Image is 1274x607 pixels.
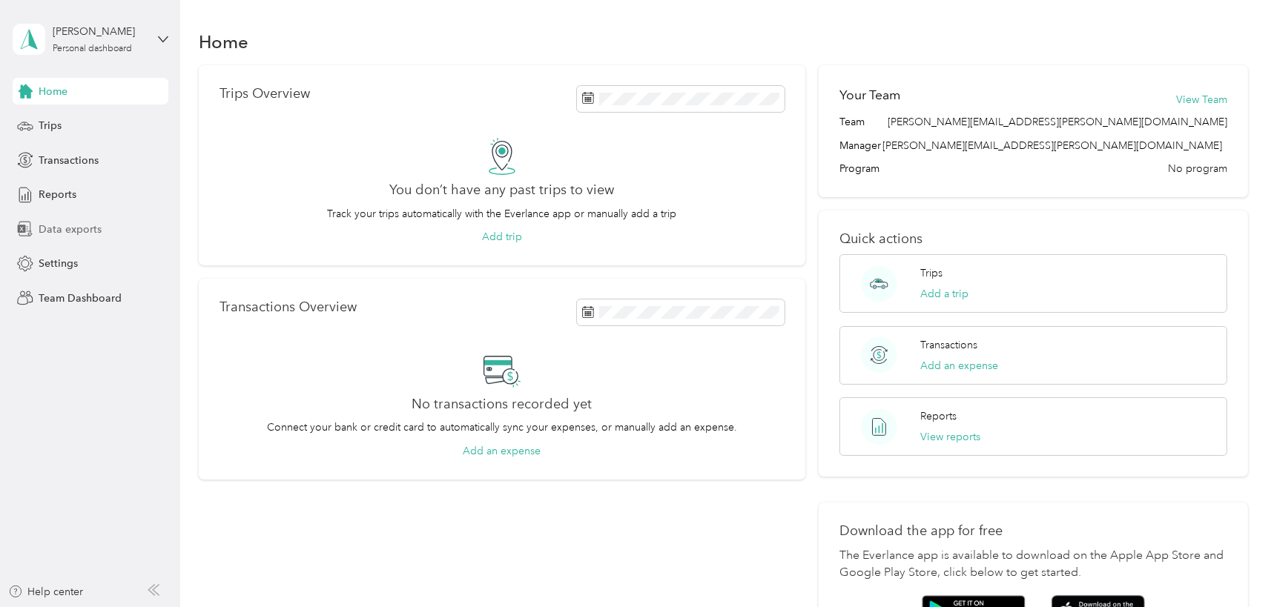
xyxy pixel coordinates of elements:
p: Trips [920,265,943,281]
span: [PERSON_NAME][EMAIL_ADDRESS][PERSON_NAME][DOMAIN_NAME] [882,139,1222,152]
span: Home [39,84,67,99]
button: Help center [8,584,84,600]
span: Transactions [39,153,99,168]
span: No program [1168,161,1227,176]
button: View Team [1176,92,1227,107]
p: Transactions [920,337,977,353]
button: Add an expense [920,358,998,374]
span: Data exports [39,222,102,237]
div: Personal dashboard [53,44,132,53]
span: Manager [839,138,881,153]
h2: No transactions recorded yet [412,397,592,412]
iframe: Everlance-gr Chat Button Frame [1191,524,1274,607]
div: [PERSON_NAME] [53,24,145,39]
h1: Home [199,34,248,50]
button: Add a trip [920,286,968,302]
h2: You don’t have any past trips to view [389,182,614,198]
p: Connect your bank or credit card to automatically sync your expenses, or manually add an expense. [267,419,737,435]
p: The Everlance app is available to download on the Apple App Store and Google Play Store, click be... [839,547,1228,583]
p: Reports [920,408,957,424]
span: Trips [39,118,62,133]
span: Settings [39,256,78,271]
span: Program [839,161,879,176]
span: Team [839,114,865,130]
p: Quick actions [839,231,1228,247]
button: Add trip [482,229,522,245]
p: Download the app for free [839,523,1228,539]
h2: Your Team [839,86,900,105]
p: Transactions Overview [220,299,357,315]
span: Team Dashboard [39,291,122,306]
button: View reports [920,429,980,445]
span: Reports [39,187,76,202]
button: Add an expense [463,443,541,459]
p: Trips Overview [220,86,310,102]
span: [PERSON_NAME][EMAIL_ADDRESS][PERSON_NAME][DOMAIN_NAME] [888,114,1227,130]
p: Track your trips automatically with the Everlance app or manually add a trip [327,206,676,222]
